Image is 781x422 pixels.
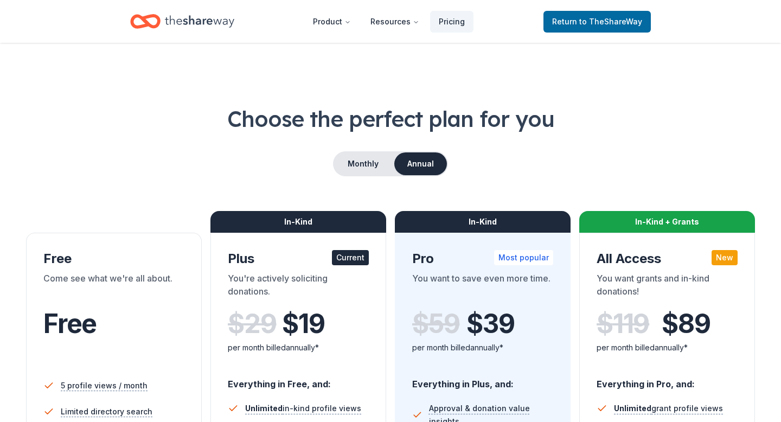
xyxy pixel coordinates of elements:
[395,211,571,233] div: In-Kind
[597,368,738,391] div: Everything in Pro, and:
[412,368,553,391] div: Everything in Plus, and:
[210,211,386,233] div: In-Kind
[43,308,97,340] span: Free
[228,341,369,354] div: per month billed annually*
[597,341,738,354] div: per month billed annually*
[430,11,473,33] a: Pricing
[334,152,392,175] button: Monthly
[228,272,369,302] div: You're actively soliciting donations.
[304,9,473,34] nav: Main
[597,250,738,267] div: All Access
[43,250,184,267] div: Free
[304,11,360,33] button: Product
[614,404,723,413] span: grant profile views
[662,309,710,339] span: $ 89
[412,272,553,302] div: You want to save even more time.
[61,379,148,392] span: 5 profile views / month
[26,104,755,134] h1: Choose the perfect plan for you
[43,272,184,302] div: Come see what we're all about.
[394,152,447,175] button: Annual
[282,309,324,339] span: $ 19
[332,250,369,265] div: Current
[412,250,553,267] div: Pro
[552,15,642,28] span: Return
[228,250,369,267] div: Plus
[579,211,755,233] div: In-Kind + Grants
[712,250,738,265] div: New
[543,11,651,33] a: Returnto TheShareWay
[130,9,234,34] a: Home
[245,404,361,413] span: in-kind profile views
[362,11,428,33] button: Resources
[245,404,283,413] span: Unlimited
[597,272,738,302] div: You want grants and in-kind donations!
[61,405,152,418] span: Limited directory search
[466,309,514,339] span: $ 39
[494,250,553,265] div: Most popular
[614,404,651,413] span: Unlimited
[412,341,553,354] div: per month billed annually*
[228,368,369,391] div: Everything in Free, and:
[579,17,642,26] span: to TheShareWay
